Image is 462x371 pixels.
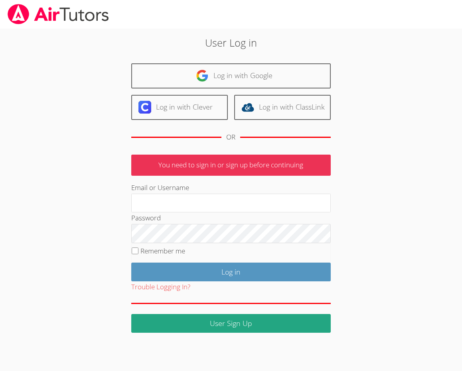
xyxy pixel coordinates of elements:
h2: User Log in [106,35,355,50]
img: google-logo-50288ca7cdecda66e5e0955fdab243c47b7ad437acaf1139b6f446037453330a.svg [196,69,209,82]
img: classlink-logo-d6bb404cc1216ec64c9a2012d9dc4662098be43eaf13dc465df04b49fa7ab582.svg [241,101,254,114]
label: Password [131,213,161,222]
input: Log in [131,263,331,281]
div: OR [226,132,235,143]
a: Log in with Google [131,63,331,88]
a: Log in with Clever [131,95,228,120]
a: Log in with ClassLink [234,95,331,120]
a: User Sign Up [131,314,331,333]
label: Remember me [140,246,185,255]
img: clever-logo-6eab21bc6e7a338710f1a6ff85c0baf02591cd810cc4098c63d3a4b26e2feb20.svg [138,101,151,114]
button: Trouble Logging In? [131,281,190,293]
label: Email or Username [131,183,189,192]
img: airtutors_banner-c4298cdbf04f3fff15de1276eac7730deb9818008684d7c2e4769d2f7ddbe033.png [7,4,110,24]
p: You need to sign in or sign up before continuing [131,155,331,176]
